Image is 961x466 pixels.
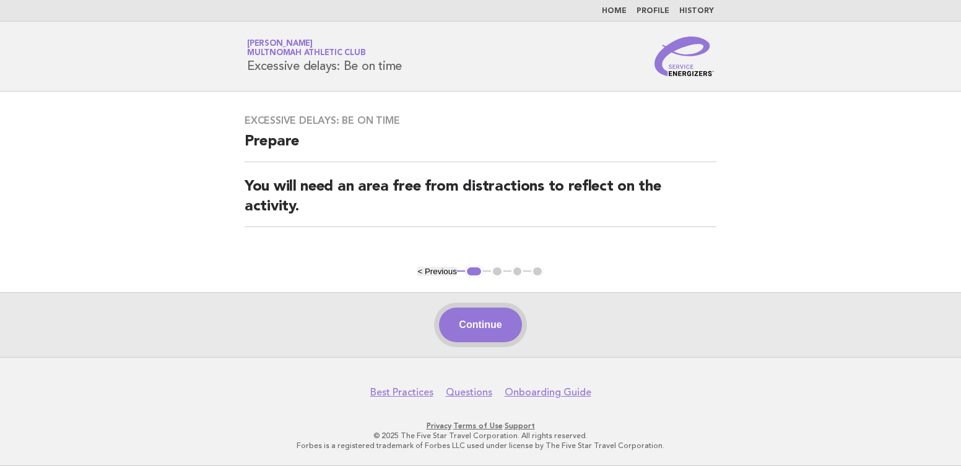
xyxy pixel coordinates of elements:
[102,441,859,451] p: Forbes is a registered trademark of Forbes LLC used under license by The Five Star Travel Corpora...
[427,421,451,430] a: Privacy
[247,50,365,58] span: Multnomah Athletic Club
[245,114,716,127] h3: Excessive delays: Be on time
[654,37,714,76] img: Service Energizers
[453,421,503,430] a: Terms of Use
[245,177,716,227] h2: You will need an area free from distractions to reflect on the activity.
[602,7,627,15] a: Home
[679,7,714,15] a: History
[247,40,402,72] h1: Excessive delays: Be on time
[102,421,859,431] p: · ·
[505,386,591,399] a: Onboarding Guide
[439,308,521,342] button: Continue
[370,386,433,399] a: Best Practices
[245,132,716,162] h2: Prepare
[102,431,859,441] p: © 2025 The Five Star Travel Corporation. All rights reserved.
[637,7,669,15] a: Profile
[247,40,365,57] a: [PERSON_NAME]Multnomah Athletic Club
[417,267,456,276] button: < Previous
[465,265,483,278] button: 1
[505,421,535,430] a: Support
[446,386,492,399] a: Questions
